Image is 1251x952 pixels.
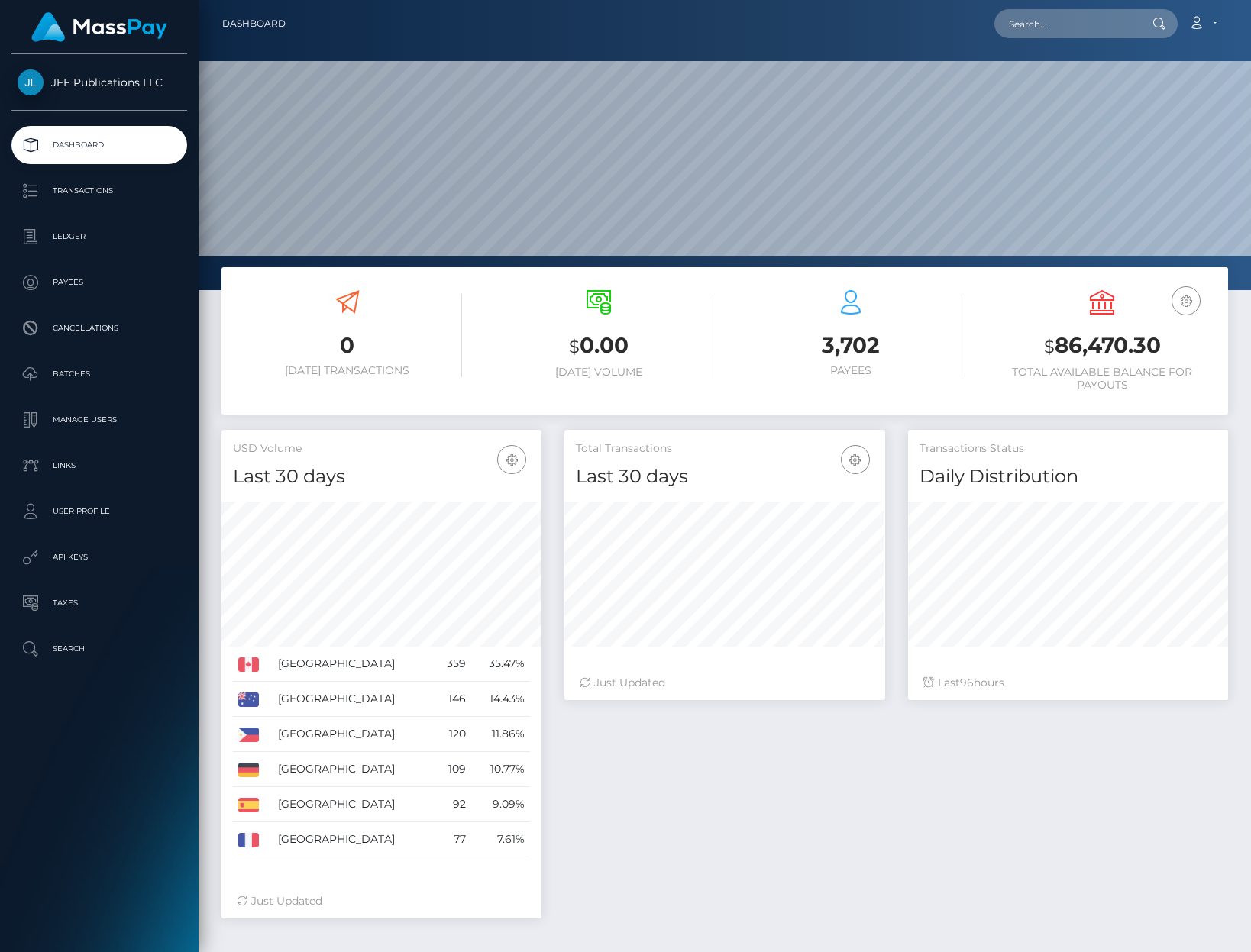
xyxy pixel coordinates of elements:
p: Search [18,637,181,660]
td: 120 [434,717,471,752]
h5: Transactions Status [920,441,1217,457]
img: JFF Publications LLC [18,69,44,95]
img: CA.png [238,657,259,671]
h5: USD Volume [233,441,530,457]
input: Search... [994,9,1138,38]
a: API Keys [11,538,187,576]
div: Just Updated [237,893,526,909]
td: 9.09% [471,787,530,822]
a: Cancellations [11,309,187,347]
td: [GEOGRAPHIC_DATA] [273,647,434,682]
td: 359 [434,647,471,682]
p: Transactions [18,179,181,202]
img: PH.png [238,728,259,741]
p: User Profile [18,500,181,523]
a: Batches [11,355,187,393]
p: API Keys [18,546,181,569]
td: 77 [434,822,471,857]
h4: Last 30 days [576,463,873,490]
a: Dashboard [11,126,187,164]
td: 92 [434,787,471,822]
td: 35.47% [471,647,530,682]
p: Links [18,454,181,477]
a: Manage Users [11,401,187,439]
a: Search [11,630,187,668]
td: [GEOGRAPHIC_DATA] [273,752,434,787]
td: [GEOGRAPHIC_DATA] [273,717,434,752]
td: 109 [434,752,471,787]
small: $ [569,336,580,357]
h6: Payees [736,364,965,377]
h6: [DATE] Volume [485,366,714,379]
img: DE.png [238,763,259,776]
td: 11.86% [471,717,530,752]
a: Payees [11,263,187,302]
h4: Daily Distribution [920,463,1217,490]
p: Manage Users [18,408,181,431]
img: MassPay Logo [31,12,167,42]
h3: 0 [233,331,462,360]
a: Dashboard [222,8,286,40]
small: $ [1044,336,1055,357]
p: Dashboard [18,134,181,157]
p: Ledger [18,225,181,248]
a: Ledger [11,218,187,256]
h3: 86,470.30 [988,331,1217,362]
td: [GEOGRAPHIC_DATA] [273,822,434,857]
div: Just Updated [580,675,869,691]
span: 96 [960,676,974,689]
img: FR.png [238,833,259,847]
img: AU.png [238,692,259,706]
h3: 0.00 [485,331,714,362]
div: Last hours [923,675,1213,691]
a: Links [11,447,187,485]
h6: [DATE] Transactions [233,364,462,377]
p: Payees [18,271,181,294]
td: 146 [434,682,471,717]
p: Taxes [18,592,181,615]
h5: Total Transactions [576,441,873,457]
p: Cancellations [18,317,181,340]
img: ES.png [238,798,259,812]
td: [GEOGRAPHIC_DATA] [273,682,434,717]
span: JFF Publications LLC [11,76,187,89]
p: Batches [18,363,181,386]
h4: Last 30 days [233,463,530,490]
td: 14.43% [471,682,530,717]
h3: 3,702 [736,331,965,360]
td: 10.77% [471,752,530,787]
a: User Profile [11,492,187,531]
a: Taxes [11,584,187,622]
h6: Total Available Balance for Payouts [988,366,1217,392]
td: [GEOGRAPHIC_DATA] [273,787,434,822]
td: 7.61% [471,822,530,857]
a: Transactions [11,172,187,210]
